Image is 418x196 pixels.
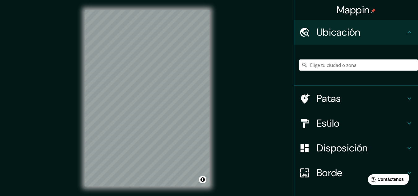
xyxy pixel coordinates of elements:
[294,160,418,185] div: Borde
[337,3,370,16] font: Mappin
[294,20,418,45] div: Ubicación
[299,59,418,71] input: Elige tu ciudad o zona
[294,86,418,111] div: Patas
[317,92,341,105] font: Patas
[317,142,368,155] font: Disposición
[363,172,411,189] iframe: Lanzador de widgets de ayuda
[317,26,360,39] font: Ubicación
[317,117,340,130] font: Estilo
[371,8,376,13] img: pin-icon.png
[85,10,209,186] canvas: Mapa
[199,176,206,183] button: Activar o desactivar atribución
[294,111,418,136] div: Estilo
[294,136,418,160] div: Disposición
[317,166,343,179] font: Borde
